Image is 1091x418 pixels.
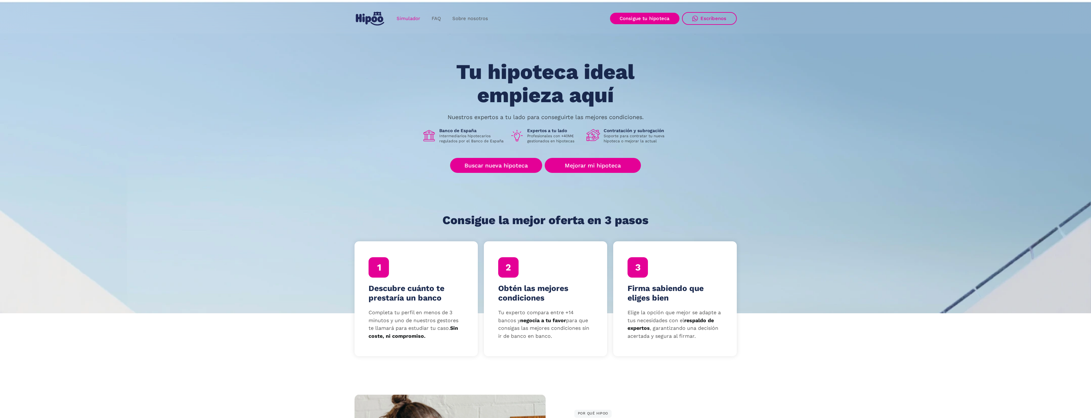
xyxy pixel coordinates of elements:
[498,309,593,340] p: Tu experto compara entre +14 bancos y para que consigas las mejores condiciones sin ir de banco e...
[498,284,593,303] h4: Obtén las mejores condiciones
[439,128,505,133] h1: Banco de España
[574,410,612,418] div: POR QUÉ HIPOO
[425,60,666,107] h1: Tu hipoteca ideal empieza aquí
[448,115,644,120] p: Nuestros expertos a tu lado para conseguirte las mejores condiciones.
[520,317,566,323] strong: negocia a tu favor
[369,325,458,339] strong: Sin coste, ni compromiso.
[355,9,386,28] a: home
[447,12,494,25] a: Sobre nosotros
[426,12,447,25] a: FAQ
[527,133,581,144] p: Profesionales con +40M€ gestionados en hipotecas
[439,133,505,144] p: Intermediarios hipotecarios regulados por el Banco de España
[628,284,722,303] h4: Firma sabiendo que eliges bien
[369,309,463,340] p: Completa tu perfil en menos de 3 minutos y uno de nuestros gestores te llamará para estudiar tu c...
[610,13,679,24] a: Consigue tu hipoteca
[527,128,581,133] h1: Expertos a tu lado
[391,12,426,25] a: Simulador
[442,214,649,227] h1: Consigue la mejor oferta en 3 pasos
[604,128,669,133] h1: Contratación y subrogación
[700,16,727,21] div: Escríbenos
[545,158,641,173] a: Mejorar mi hipoteca
[604,133,669,144] p: Soporte para contratar tu nueva hipoteca o mejorar la actual
[682,12,737,25] a: Escríbenos
[628,309,722,340] p: Elige la opción que mejor se adapte a tus necesidades con el , garantizando una decisión acertada...
[369,284,463,303] h4: Descubre cuánto te prestaría un banco
[450,158,542,173] a: Buscar nueva hipoteca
